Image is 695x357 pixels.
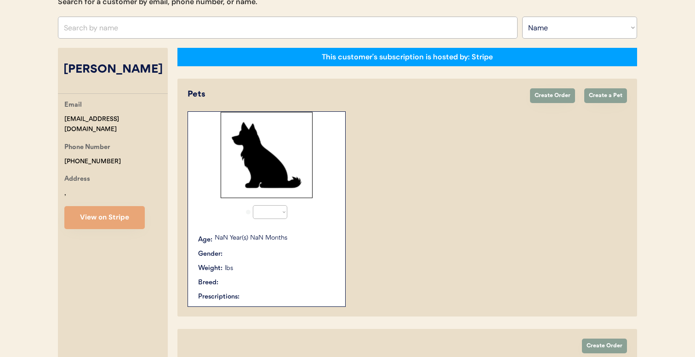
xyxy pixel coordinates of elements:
div: Address [64,174,90,185]
div: Age: [198,235,212,245]
div: Pets [188,88,521,101]
button: Create a Pet [584,88,627,103]
div: , [64,188,66,199]
div: Breed: [198,278,218,288]
p: NaN Year(s) NaN Months [215,235,336,242]
div: This customer's subscription is hosted by: Stripe [322,52,493,62]
div: [PERSON_NAME] [58,61,168,79]
div: [EMAIL_ADDRESS][DOMAIN_NAME] [64,114,168,135]
div: Phone Number [64,142,110,154]
div: Email [64,100,82,111]
button: Create Order [582,339,627,353]
button: Create Order [530,88,575,103]
div: lbs [225,264,233,273]
div: Weight: [198,264,222,273]
div: Prescriptions: [198,292,239,302]
div: Gender: [198,249,222,259]
img: Rectangle%2029.svg [221,112,313,198]
div: [PHONE_NUMBER] [64,156,121,167]
button: View on Stripe [64,206,145,229]
input: Search by name [58,17,518,39]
